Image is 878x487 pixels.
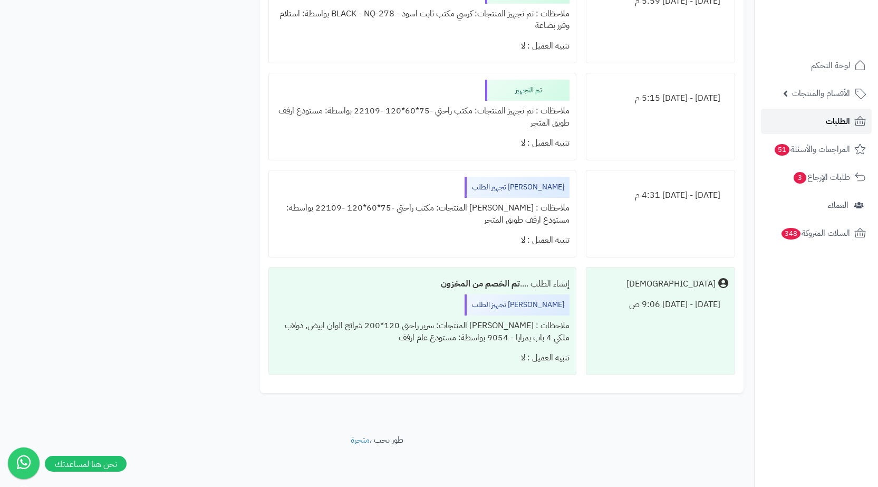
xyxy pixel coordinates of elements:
[794,172,806,184] span: 3
[275,133,570,154] div: تنبيه العميل : لا
[761,53,872,78] a: لوحة التحكم
[593,88,728,109] div: [DATE] - [DATE] 5:15 م
[275,316,570,348] div: ملاحظات : [PERSON_NAME] المنتجات: سرير راحتى 120*200 شرائح الوان ابيض, دولاب ملكي 4 باب بمرايا - ...
[775,144,789,156] span: 51
[275,348,570,368] div: تنبيه العميل : لا
[774,142,850,157] span: المراجعات والأسئلة
[465,294,570,316] div: [PERSON_NAME] تجهيز الطلب
[465,177,570,198] div: [PERSON_NAME] تجهيز الطلب
[761,137,872,162] a: المراجعات والأسئلة51
[593,294,728,315] div: [DATE] - [DATE] 9:06 ص
[792,86,850,101] span: الأقسام والمنتجات
[275,36,570,56] div: تنبيه العميل : لا
[761,221,872,246] a: السلات المتروكة348
[826,114,850,129] span: الطلبات
[275,101,570,133] div: ملاحظات : تم تجهيز المنتجات: مكتب راحتي -75*60*120 -22109 بواسطة: مستودع ارفف طويق المتجر
[761,109,872,134] a: الطلبات
[626,278,716,290] div: [DEMOGRAPHIC_DATA]
[811,58,850,73] span: لوحة التحكم
[275,198,570,231] div: ملاحظات : [PERSON_NAME] المنتجات: مكتب راحتي -75*60*120 -22109 بواسطة: مستودع ارفف طويق المتجر
[761,165,872,190] a: طلبات الإرجاع3
[275,274,570,294] div: إنشاء الطلب ....
[806,28,868,50] img: logo-2.png
[275,230,570,251] div: تنبيه العميل : لا
[485,80,570,101] div: تم التجهيز
[793,170,850,185] span: طلبات الإرجاع
[593,185,728,206] div: [DATE] - [DATE] 4:31 م
[441,278,520,290] b: تم الخصم من المخزون
[351,434,370,446] a: متجرة
[275,4,570,36] div: ملاحظات : تم تجهيز المنتجات: كرسي مكتب ثابت اسود - BLACK - NQ-278 بواسطة: استلام وفرز بضاعة
[761,193,872,218] a: العملاء
[780,226,850,241] span: السلات المتروكة
[781,228,800,240] span: 348
[828,198,848,213] span: العملاء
